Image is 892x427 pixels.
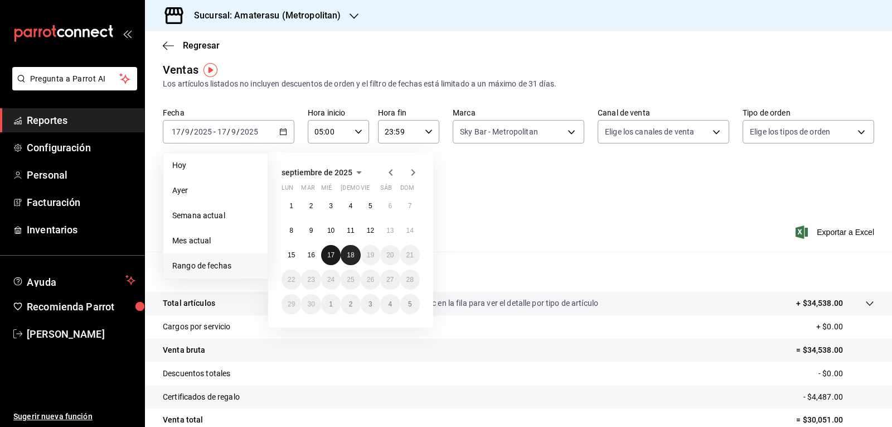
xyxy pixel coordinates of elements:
[289,202,293,210] abbr: 1 de septiembre de 2025
[361,270,380,290] button: 26 de septiembre de 2025
[214,127,216,136] span: -
[750,126,830,137] span: Elige los tipos de orden
[301,196,321,216] button: 2 de septiembre de 2025
[406,276,414,284] abbr: 28 de septiembre de 2025
[369,300,372,308] abbr: 3 de octubre de 2025
[796,414,874,426] p: = $30,051.00
[388,202,392,210] abbr: 6 de septiembre de 2025
[309,227,313,234] abbr: 9 de septiembre de 2025
[185,127,190,136] input: --
[307,251,314,259] abbr: 16 de septiembre de 2025
[289,227,293,234] abbr: 8 de septiembre de 2025
[321,184,332,196] abbr: miércoles
[329,300,333,308] abbr: 1 de octubre de 2025
[163,40,220,51] button: Regresar
[172,260,259,272] span: Rango de fechas
[163,414,203,426] p: Venta total
[301,184,314,196] abbr: martes
[349,202,353,210] abbr: 4 de septiembre de 2025
[349,300,353,308] abbr: 2 de octubre de 2025
[321,294,341,314] button: 1 de octubre de 2025
[203,63,217,77] img: Tooltip marker
[12,67,137,90] button: Pregunta a Parrot AI
[282,294,301,314] button: 29 de septiembre de 2025
[380,184,392,196] abbr: sábado
[380,294,400,314] button: 4 de octubre de 2025
[369,202,372,210] abbr: 5 de septiembre de 2025
[380,220,400,241] button: 13 de septiembre de 2025
[796,344,874,356] p: = $34,538.00
[341,184,406,196] abbr: jueves
[163,109,294,117] label: Fecha
[163,368,230,380] p: Descuentos totales
[163,78,874,90] div: Los artículos listados no incluyen descuentos de orden y el filtro de fechas está limitado a un m...
[361,294,380,314] button: 3 de octubre de 2025
[743,109,874,117] label: Tipo de orden
[163,321,231,333] p: Cargos por servicio
[386,227,394,234] abbr: 13 de septiembre de 2025
[798,226,874,239] button: Exportar a Excel
[347,227,354,234] abbr: 11 de septiembre de 2025
[27,195,135,210] span: Facturación
[380,270,400,290] button: 27 de septiembre de 2025
[8,81,137,93] a: Pregunta a Parrot AI
[27,327,135,342] span: [PERSON_NAME]
[217,127,227,136] input: --
[598,109,729,117] label: Canal de venta
[172,160,259,171] span: Hoy
[301,220,321,241] button: 9 de septiembre de 2025
[341,196,360,216] button: 4 de septiembre de 2025
[27,222,135,237] span: Inventarios
[288,300,295,308] abbr: 29 de septiembre de 2025
[282,196,301,216] button: 1 de septiembre de 2025
[347,251,354,259] abbr: 18 de septiembre de 2025
[803,391,874,403] p: - $4,487.00
[288,276,295,284] abbr: 22 de septiembre de 2025
[307,276,314,284] abbr: 23 de septiembre de 2025
[321,270,341,290] button: 24 de septiembre de 2025
[30,73,120,85] span: Pregunta a Parrot AI
[453,109,584,117] label: Marca
[163,61,198,78] div: Ventas
[27,113,135,128] span: Reportes
[796,298,843,309] p: + $34,538.00
[408,300,412,308] abbr: 5 de octubre de 2025
[301,245,321,265] button: 16 de septiembre de 2025
[27,299,135,314] span: Recomienda Parrot
[400,270,420,290] button: 28 de septiembre de 2025
[347,276,354,284] abbr: 25 de septiembre de 2025
[193,127,212,136] input: ----
[240,127,259,136] input: ----
[413,298,598,309] p: Da clic en la fila para ver el detalle por tipo de artículo
[301,294,321,314] button: 30 de septiembre de 2025
[367,276,374,284] abbr: 26 de septiembre de 2025
[327,276,334,284] abbr: 24 de septiembre de 2025
[321,245,341,265] button: 17 de septiembre de 2025
[282,184,293,196] abbr: lunes
[185,9,341,22] h3: Sucursal: Amaterasu (Metropolitan)
[380,245,400,265] button: 20 de septiembre de 2025
[361,184,370,196] abbr: viernes
[406,251,414,259] abbr: 21 de septiembre de 2025
[327,251,334,259] abbr: 17 de septiembre de 2025
[307,300,314,308] abbr: 30 de septiembre de 2025
[231,127,236,136] input: --
[400,196,420,216] button: 7 de septiembre de 2025
[388,300,392,308] abbr: 4 de octubre de 2025
[386,276,394,284] abbr: 27 de septiembre de 2025
[282,245,301,265] button: 15 de septiembre de 2025
[816,321,874,333] p: + $0.00
[27,274,121,287] span: Ayuda
[27,167,135,183] span: Personal
[163,265,874,279] p: Resumen
[123,29,132,38] button: open_drawer_menu
[327,227,334,234] abbr: 10 de septiembre de 2025
[818,368,874,380] p: - $0.00
[172,235,259,247] span: Mes actual
[400,220,420,241] button: 14 de septiembre de 2025
[163,344,205,356] p: Venta bruta
[321,196,341,216] button: 3 de septiembre de 2025
[172,185,259,196] span: Ayer
[361,245,380,265] button: 19 de septiembre de 2025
